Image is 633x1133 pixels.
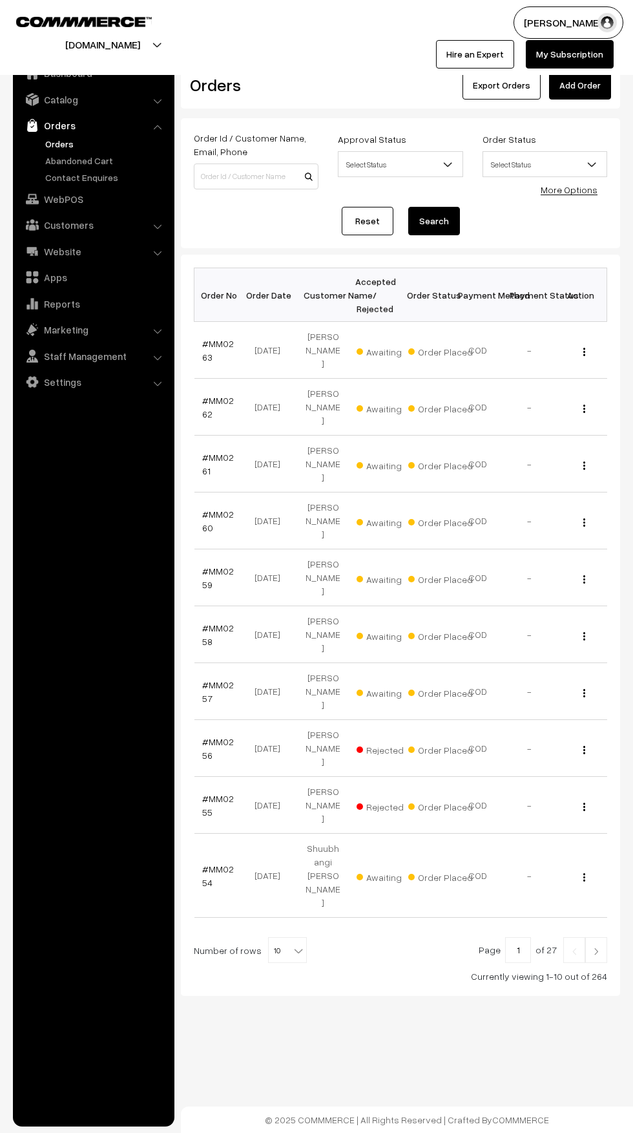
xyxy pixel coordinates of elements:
[583,746,585,754] img: Menu
[408,867,473,884] span: Order Placed
[452,379,504,436] td: COD
[202,863,234,888] a: #MM0254
[541,184,597,195] a: More Options
[202,566,234,590] a: #MM0259
[357,399,421,416] span: Awaiting
[338,151,462,177] span: Select Status
[16,17,152,26] img: COMMMERCE
[357,683,421,700] span: Awaiting
[483,132,536,146] label: Order Status
[245,492,297,549] td: [DATE]
[504,549,555,606] td: -
[483,153,607,176] span: Select Status
[342,207,393,235] a: Reset
[357,797,421,814] span: Rejected
[504,322,555,379] td: -
[16,114,170,137] a: Orders
[338,153,462,176] span: Select Status
[357,513,421,529] span: Awaiting
[181,1107,633,1133] footer: © 2025 COMMMERCE | All Rights Reserved | Crafted By
[202,679,234,704] a: #MM0257
[202,395,234,419] a: #MM0262
[408,513,473,529] span: Order Placed
[408,456,473,472] span: Order Placed
[42,171,170,184] a: Contact Enquires
[202,338,234,363] a: #MM0263
[297,606,349,663] td: [PERSON_NAME]
[583,405,585,413] img: Menu
[16,13,129,28] a: COMMMERCE
[245,720,297,777] td: [DATE]
[194,164,318,189] input: Order Id / Customer Name / Customer Email / Customer Phone
[568,948,580,955] img: Left
[408,569,473,586] span: Order Placed
[590,948,602,955] img: Right
[452,268,504,322] th: Payment Method
[504,606,555,663] td: -
[245,777,297,834] td: [DATE]
[357,867,421,884] span: Awaiting
[504,834,555,918] td: -
[268,937,307,963] span: 10
[245,606,297,663] td: [DATE]
[452,606,504,663] td: COD
[194,131,318,158] label: Order Id / Customer Name, Email, Phone
[297,777,349,834] td: [PERSON_NAME]
[42,137,170,151] a: Orders
[202,736,234,761] a: #MM0256
[202,793,234,818] a: #MM0255
[583,689,585,697] img: Menu
[16,266,170,289] a: Apps
[357,740,421,757] span: Rejected
[16,370,170,394] a: Settings
[452,720,504,777] td: COD
[583,461,585,470] img: Menu
[297,268,349,322] th: Customer Name
[483,151,607,177] span: Select Status
[452,436,504,492] td: COD
[400,268,452,322] th: Order Status
[245,549,297,606] td: [DATE]
[16,88,170,111] a: Catalog
[583,575,585,584] img: Menu
[297,322,349,379] td: [PERSON_NAME]
[202,452,234,476] a: #MM0261
[526,40,614,69] a: My Subscription
[245,268,297,322] th: Order Date
[245,379,297,436] td: [DATE]
[408,740,473,757] span: Order Placed
[452,663,504,720] td: COD
[269,938,306,964] span: 10
[194,268,246,322] th: Order No
[16,344,170,368] a: Staff Management
[349,268,400,322] th: Accepted / Rejected
[297,549,349,606] td: [PERSON_NAME]
[583,348,585,356] img: Menu
[452,834,504,918] td: COD
[190,75,317,95] h2: Orders
[408,626,473,643] span: Order Placed
[514,6,623,39] button: [PERSON_NAME]…
[202,509,234,533] a: #MM0260
[297,720,349,777] td: [PERSON_NAME]
[194,944,262,957] span: Number of rows
[16,187,170,211] a: WebPOS
[16,318,170,341] a: Marketing
[357,626,421,643] span: Awaiting
[452,549,504,606] td: COD
[357,342,421,359] span: Awaiting
[297,436,349,492] td: [PERSON_NAME]
[436,40,514,69] a: Hire an Expert
[357,456,421,472] span: Awaiting
[194,969,607,983] div: Currently viewing 1-10 out of 264
[452,492,504,549] td: COD
[297,834,349,918] td: Shuubhangi [PERSON_NAME]
[16,292,170,315] a: Reports
[504,777,555,834] td: -
[245,436,297,492] td: [DATE]
[504,720,555,777] td: -
[202,622,234,647] a: #MM0258
[408,207,460,235] button: Search
[535,944,557,955] span: of 27
[549,71,611,100] a: Add Order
